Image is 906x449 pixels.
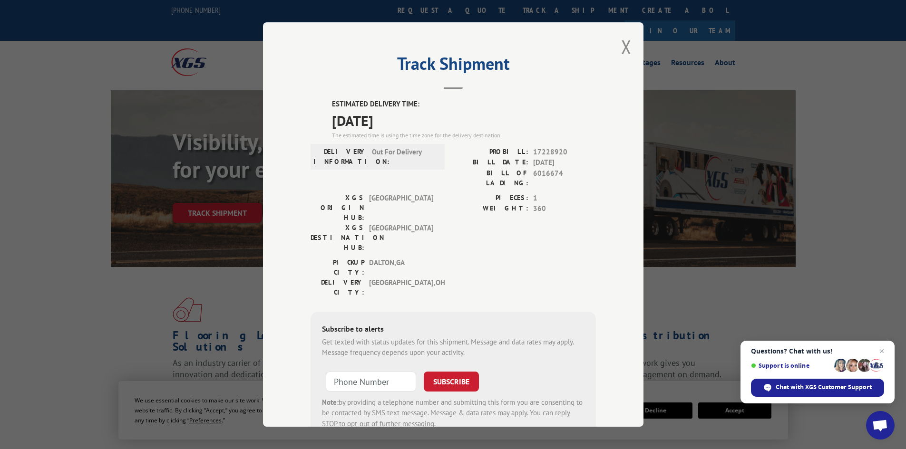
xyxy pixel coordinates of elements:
[533,168,596,188] span: 6016674
[326,372,416,392] input: Phone Number
[322,337,585,358] div: Get texted with status updates for this shipment. Message and data rates may apply. Message frequ...
[453,203,528,214] label: WEIGHT:
[311,277,364,297] label: DELIVERY CITY:
[322,398,339,407] strong: Note:
[369,277,433,297] span: [GEOGRAPHIC_DATA] , OH
[533,203,596,214] span: 360
[621,34,632,59] button: Close modal
[876,345,887,357] span: Close chat
[311,193,364,223] label: XGS ORIGIN HUB:
[332,131,596,140] div: The estimated time is using the time zone for the delivery destination.
[372,147,436,167] span: Out For Delivery
[453,147,528,158] label: PROBILL:
[533,193,596,204] span: 1
[369,223,433,253] span: [GEOGRAPHIC_DATA]
[751,347,884,355] span: Questions? Chat with us!
[751,379,884,397] div: Chat with XGS Customer Support
[311,223,364,253] label: XGS DESTINATION HUB:
[311,57,596,75] h2: Track Shipment
[453,157,528,168] label: BILL DATE:
[751,362,831,369] span: Support is online
[369,193,433,223] span: [GEOGRAPHIC_DATA]
[453,168,528,188] label: BILL OF LADING:
[369,258,433,277] span: DALTON , GA
[332,99,596,110] label: ESTIMATED DELIVERY TIME:
[776,383,872,392] span: Chat with XGS Customer Support
[866,411,895,439] div: Open chat
[424,372,479,392] button: SUBSCRIBE
[533,147,596,158] span: 17228920
[322,323,585,337] div: Subscribe to alerts
[313,147,367,167] label: DELIVERY INFORMATION:
[322,397,585,430] div: by providing a telephone number and submitting this form you are consenting to be contacted by SM...
[453,193,528,204] label: PIECES:
[533,157,596,168] span: [DATE]
[332,110,596,131] span: [DATE]
[311,258,364,277] label: PICKUP CITY:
